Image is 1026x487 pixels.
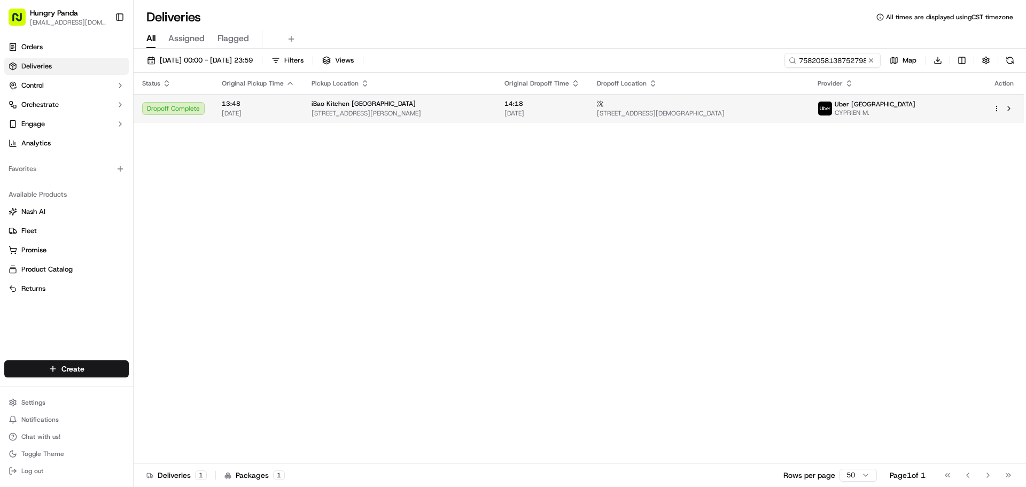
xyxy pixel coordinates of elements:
[146,32,156,45] span: All
[4,360,129,377] button: Create
[11,184,28,202] img: Asif Zaman Khan
[4,58,129,75] a: Deliveries
[21,245,46,255] span: Promise
[48,102,175,113] div: Start new chat
[4,135,129,152] a: Analytics
[784,53,881,68] input: Type to search
[9,207,125,217] a: Nash AI
[4,261,129,278] button: Product Catalog
[222,99,294,108] span: 13:48
[21,467,43,475] span: Log out
[284,56,304,65] span: Filters
[11,11,32,32] img: Nash
[4,77,129,94] button: Control
[4,280,129,297] button: Returns
[35,166,39,174] span: •
[11,139,72,148] div: Past conversations
[21,195,30,204] img: 1736555255976-a54dd68f-1ca7-489b-9aae-adbdc363a1c4
[21,61,52,71] span: Deliveries
[312,109,487,118] span: [STREET_ADDRESS][PERSON_NAME]
[224,470,285,481] div: Packages
[4,395,129,410] button: Settings
[95,195,120,203] span: 8月27日
[21,432,60,441] span: Chat with us!
[30,7,78,18] button: Hungry Panda
[21,265,73,274] span: Product Catalog
[818,102,832,115] img: uber-new-logo.jpeg
[101,239,172,250] span: API Documentation
[21,450,64,458] span: Toggle Theme
[4,446,129,461] button: Toggle Theme
[993,79,1015,88] div: Action
[217,32,249,45] span: Flagged
[267,53,308,68] button: Filters
[90,240,99,249] div: 💻
[312,99,416,108] span: iBao Kitchen [GEOGRAPHIC_DATA]
[504,79,569,88] span: Original Dropoff Time
[504,109,580,118] span: [DATE]
[142,53,258,68] button: [DATE] 00:00 - [DATE] 23:59
[4,38,129,56] a: Orders
[168,32,205,45] span: Assigned
[21,81,44,90] span: Control
[146,9,201,26] h1: Deliveries
[11,43,195,60] p: Welcome 👋
[890,470,926,481] div: Page 1 of 1
[312,79,359,88] span: Pickup Location
[160,56,253,65] span: [DATE] 00:00 - [DATE] 23:59
[30,18,106,27] button: [EMAIL_ADDRESS][DOMAIN_NAME]
[835,109,915,117] span: CYPRIEN M.
[504,99,580,108] span: 14:18
[21,398,45,407] span: Settings
[597,99,603,108] span: 沈
[335,56,354,65] span: Views
[4,463,129,478] button: Log out
[48,113,147,121] div: We're available if you need us!
[4,115,129,133] button: Engage
[222,109,294,118] span: [DATE]
[182,105,195,118] button: Start new chat
[4,4,111,30] button: Hungry Panda[EMAIL_ADDRESS][DOMAIN_NAME]
[21,226,37,236] span: Fleet
[317,53,359,68] button: Views
[21,119,45,129] span: Engage
[886,13,1013,21] span: All times are displayed using CST timezone
[1002,53,1017,68] button: Refresh
[21,415,59,424] span: Notifications
[9,284,125,293] a: Returns
[22,102,42,121] img: 8016278978528_b943e370aa5ada12b00a_72.png
[11,240,19,249] div: 📗
[4,222,129,239] button: Fleet
[818,79,843,88] span: Provider
[273,470,285,480] div: 1
[4,429,129,444] button: Chat with us!
[835,100,915,109] span: Uber [GEOGRAPHIC_DATA]
[6,235,86,254] a: 📗Knowledge Base
[75,265,129,273] a: Powered byPylon
[21,207,45,217] span: Nash AI
[885,53,921,68] button: Map
[166,137,195,150] button: See all
[21,100,59,110] span: Orchestrate
[4,242,129,259] button: Promise
[21,138,51,148] span: Analytics
[142,79,160,88] span: Status
[146,470,207,481] div: Deliveries
[41,166,67,174] span: 9:54 AM
[4,203,129,220] button: Nash AI
[106,265,129,273] span: Pylon
[61,364,84,374] span: Create
[11,102,30,121] img: 1736555255976-a54dd68f-1ca7-489b-9aae-adbdc363a1c4
[195,470,207,480] div: 1
[33,195,87,203] span: [PERSON_NAME]
[9,226,125,236] a: Fleet
[4,186,129,203] div: Available Products
[28,69,192,80] input: Got a question? Start typing here...
[21,42,43,52] span: Orders
[9,245,125,255] a: Promise
[4,412,129,427] button: Notifications
[86,235,176,254] a: 💻API Documentation
[4,96,129,113] button: Orchestrate
[21,284,45,293] span: Returns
